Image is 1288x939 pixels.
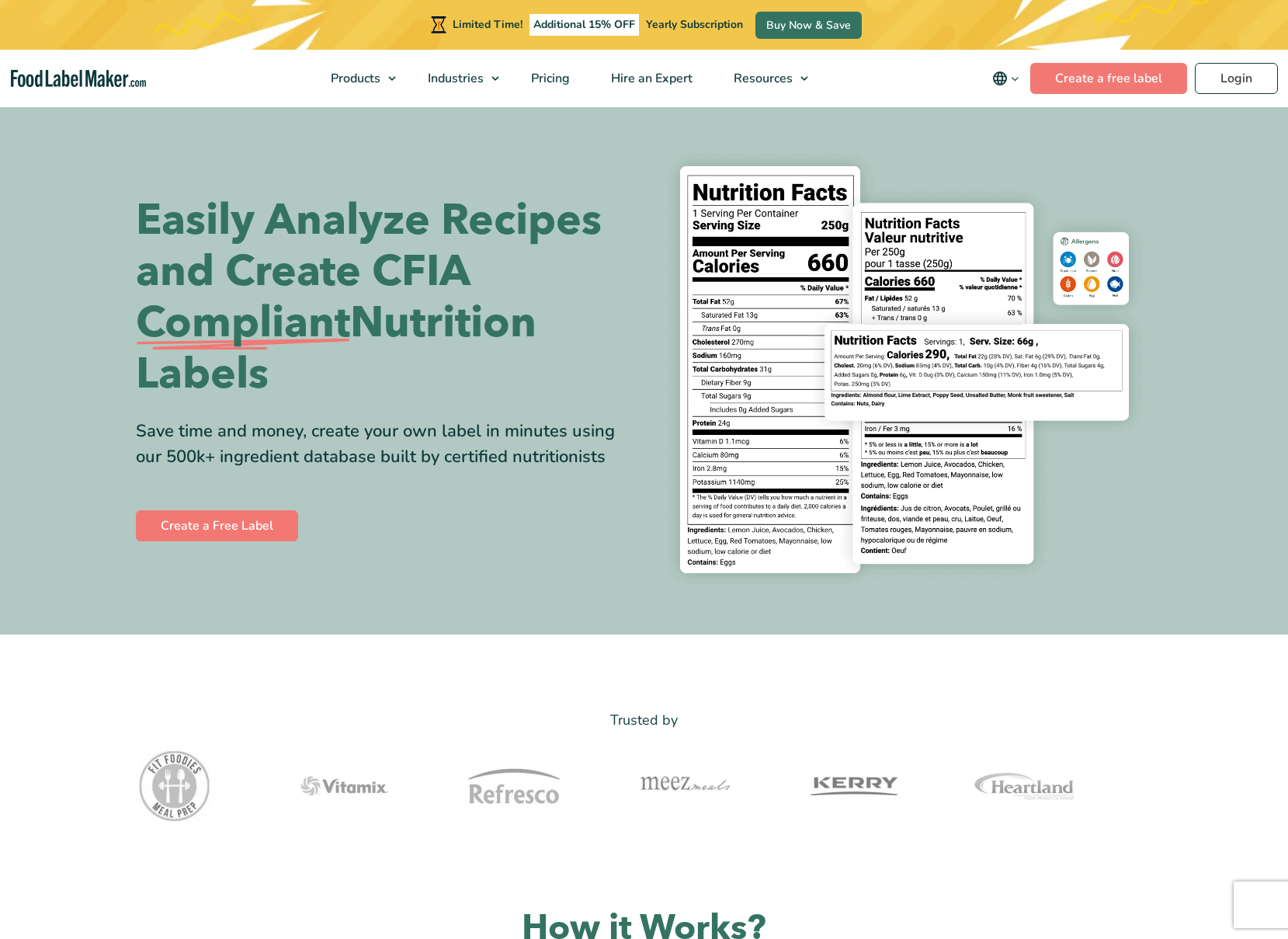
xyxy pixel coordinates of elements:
a: Products [311,50,404,107]
span: Hire an Expert [606,70,694,87]
a: Hire an Expert [591,50,710,107]
span: Industries [423,70,485,87]
span: Additional 15% OFF [529,14,639,36]
span: Compliant [136,297,350,349]
span: Yearly Subscription [646,17,743,32]
a: Resources [713,50,816,107]
a: Pricing [511,50,587,107]
p: Trusted by [136,709,1153,732]
span: Limited Time! [453,17,522,32]
span: Pricing [526,70,571,87]
div: Save time and money, create your own label in minutes using our 500k+ ingredient database built b... [136,419,633,470]
a: Create a Free Label [136,510,298,541]
span: Resources [729,70,794,87]
a: Login [1195,63,1278,94]
h1: Easily Analyze Recipes and Create CFIA Nutrition Labels [136,195,633,400]
button: Change language [981,63,1030,94]
span: Products [326,70,382,87]
a: Industries [408,50,507,107]
a: Food Label Maker homepage [11,70,146,88]
a: Create a free label [1030,63,1187,94]
a: Buy Now & Save [755,12,862,39]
